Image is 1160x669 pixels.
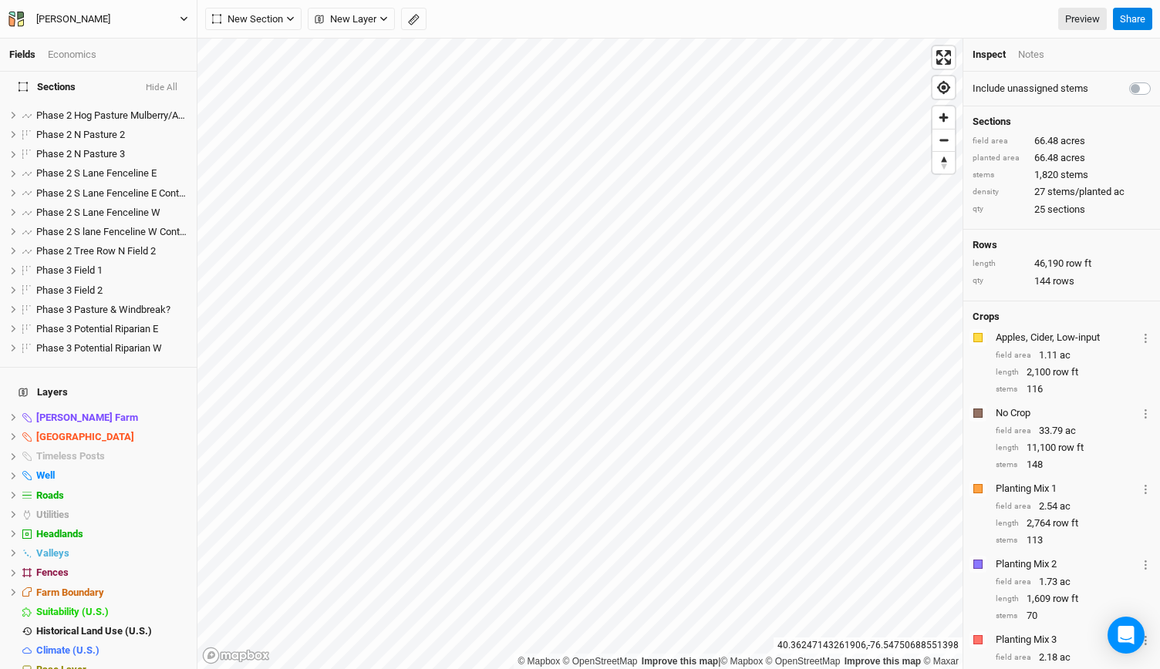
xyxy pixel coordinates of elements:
[973,203,1151,217] div: 25
[996,610,1019,622] div: stems
[1060,499,1071,513] span: ac
[996,458,1151,472] div: 148
[996,365,1151,379] div: 2,100
[1053,592,1078,606] span: row ft
[1058,441,1084,455] span: row ft
[36,148,125,160] span: Phase 2 N Pasture 3
[996,425,1031,437] div: field area
[973,116,1151,128] h4: Sections
[36,187,187,200] div: Phase 2 S Lane Fenceline E Continued
[36,304,170,315] span: Phase 3 Pasture & Windbreak?
[36,12,110,27] div: Matt Bomgardner
[1065,424,1076,438] span: ac
[1141,555,1151,573] button: Crop Usage
[36,528,83,540] span: Headlands
[932,106,955,129] button: Zoom in
[642,656,718,667] a: Improve this map
[1060,575,1071,589] span: ac
[996,652,1031,664] div: field area
[36,547,69,559] span: Valleys
[996,592,1151,606] div: 1,609
[996,459,1019,471] div: stems
[36,187,203,199] span: Phase 2 S Lane Fenceline E Continued
[36,566,187,579] div: Fences
[996,535,1019,546] div: stems
[996,348,1151,362] div: 1.11
[36,412,138,423] span: [PERSON_NAME] Farm
[36,587,187,599] div: Farm Boundary
[1060,348,1071,362] span: ac
[996,633,1138,647] div: Planting Mix 3
[973,203,1027,215] div: qty
[1141,328,1151,346] button: Crop Usage
[36,109,187,122] div: Phase 2 Hog Pasture Mulberry/Apricot Patch
[1108,617,1145,654] div: Open Intercom Messenger
[1058,8,1107,31] a: Preview
[36,323,187,335] div: Phase 3 Potential Riparian E
[996,577,1031,588] div: field area
[36,450,187,462] div: Timeless Posts
[36,431,134,442] span: [GEOGRAPHIC_DATA]
[315,12,376,27] span: New Layer
[996,482,1138,496] div: Planting Mix 1
[973,168,1151,182] div: 1,820
[996,557,1138,571] div: Planting Mix 2
[205,8,302,31] button: New Section
[973,257,1151,271] div: 46,190
[1018,48,1044,62] div: Notes
[973,82,1088,96] label: Include unassigned stems
[996,424,1151,438] div: 33.79
[36,304,187,316] div: Phase 3 Pasture & Windbreak?
[36,509,187,521] div: Utilities
[563,656,638,667] a: OpenStreetMap
[36,245,187,257] div: Phase 2 Tree Row N Field 2
[36,323,158,334] span: Phase 3 Potential Riparian E
[996,609,1151,623] div: 70
[36,342,162,354] span: Phase 3 Potential Riparian W
[923,656,959,667] a: Maxar
[1113,8,1152,31] button: Share
[996,350,1031,361] div: field area
[36,264,103,276] span: Phase 3 Field 1
[996,441,1151,455] div: 11,100
[973,187,1027,198] div: density
[36,207,187,219] div: Phase 2 S Lane Fenceline W
[932,152,955,173] span: Reset bearing to north
[36,644,187,657] div: Climate (U.S.)
[1053,365,1078,379] span: row ft
[973,170,1027,181] div: stems
[36,547,187,560] div: Valleys
[932,76,955,99] button: Find my location
[996,384,1019,395] div: stems
[1141,630,1151,648] button: Crop Usage
[996,533,1151,547] div: 113
[36,412,187,424] div: Bomgardner Farm
[36,528,187,540] div: Headlands
[1053,516,1078,530] span: row ft
[36,606,109,617] span: Suitability (U.S.)
[36,489,187,502] div: Roads
[36,167,187,180] div: Phase 2 S Lane Fenceline E
[1141,479,1151,497] button: Crop Usage
[1061,151,1085,165] span: acres
[36,284,187,297] div: Phase 3 Field 2
[9,377,187,408] h4: Layers
[996,651,1151,664] div: 2.18
[720,656,763,667] a: Mapbox
[973,311,1000,323] h4: Crops
[1053,274,1074,288] span: rows
[1060,651,1071,664] span: ac
[973,48,1006,62] div: Inspect
[1047,203,1085,217] span: sections
[36,489,64,501] span: Roads
[932,46,955,69] button: Enter fullscreen
[973,275,1027,287] div: qty
[996,593,1019,605] div: length
[996,575,1151,589] div: 1.73
[36,566,69,578] span: Fences
[973,185,1151,199] div: 27
[996,516,1151,530] div: 2,764
[36,644,99,656] span: Climate (U.S.)
[996,499,1151,513] div: 2.54
[1061,134,1085,148] span: acres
